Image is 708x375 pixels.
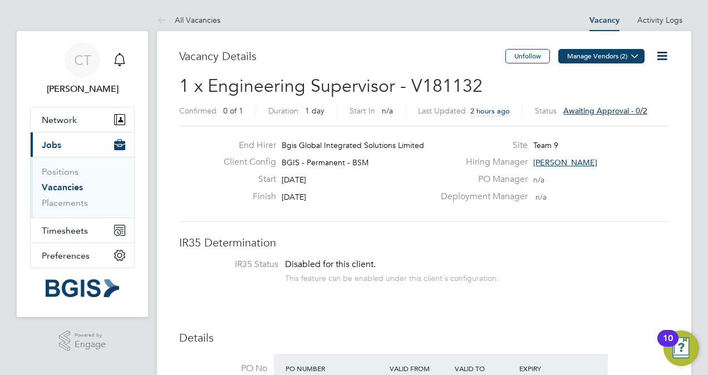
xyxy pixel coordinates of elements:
[589,16,619,25] a: Vacancy
[31,157,134,218] div: Jobs
[223,106,243,116] span: 0 of 1
[179,49,505,63] h3: Vacancy Details
[434,140,528,151] label: Site
[179,235,669,250] h3: IR35 Determination
[75,330,106,340] span: Powered by
[563,106,647,116] span: Awaiting approval - 0/2
[30,82,135,96] span: Cindy Thomas
[31,132,134,157] button: Jobs
[282,175,306,185] span: [DATE]
[179,75,483,97] span: 1 x Engineering Supervisor - V181132
[215,174,276,185] label: Start
[42,166,78,177] a: Positions
[42,140,61,150] span: Jobs
[434,191,528,203] label: Deployment Manager
[282,157,368,167] span: BGIS - Permanent - BSM
[157,15,220,25] a: All Vacancies
[505,49,550,63] button: Unfollow
[382,106,393,116] span: n/a
[42,198,88,208] a: Placements
[75,340,106,349] span: Engage
[663,330,699,366] button: Open Resource Center, 10 new notifications
[268,106,298,116] label: Duration
[30,42,135,96] a: CT[PERSON_NAME]
[30,279,135,297] a: Go to home page
[59,330,106,352] a: Powered byEngage
[305,106,324,116] span: 1 day
[17,31,148,317] nav: Main navigation
[179,363,267,374] label: PO No
[535,192,547,202] span: n/a
[637,15,682,25] a: Activity Logs
[418,106,466,116] label: Last Updated
[533,175,544,185] span: n/a
[215,140,276,151] label: End Hirer
[42,250,90,261] span: Preferences
[558,49,645,63] button: Manage Vendors (2)
[282,192,306,202] span: [DATE]
[663,338,673,353] div: 10
[470,106,510,116] span: 2 hours ago
[31,243,134,268] button: Preferences
[31,107,134,132] button: Network
[434,174,528,185] label: PO Manager
[434,156,528,168] label: Hiring Manager
[285,270,499,283] div: This feature can be enabled under this client's configuration.
[31,218,134,243] button: Timesheets
[285,259,376,270] span: Disabled for this client.
[42,115,77,125] span: Network
[350,106,375,116] label: Start In
[282,140,424,150] span: Bgis Global Integrated Solutions Limited
[46,279,119,297] img: bgis-logo-retina.png
[179,106,217,116] label: Confirmed
[215,191,276,203] label: Finish
[533,157,597,167] span: [PERSON_NAME]
[535,106,557,116] label: Status
[179,330,669,345] h3: Details
[42,225,88,236] span: Timesheets
[42,182,83,193] a: Vacancies
[74,53,91,67] span: CT
[533,140,558,150] span: Team 9
[215,156,276,168] label: Client Config
[190,259,278,270] label: IR35 Status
